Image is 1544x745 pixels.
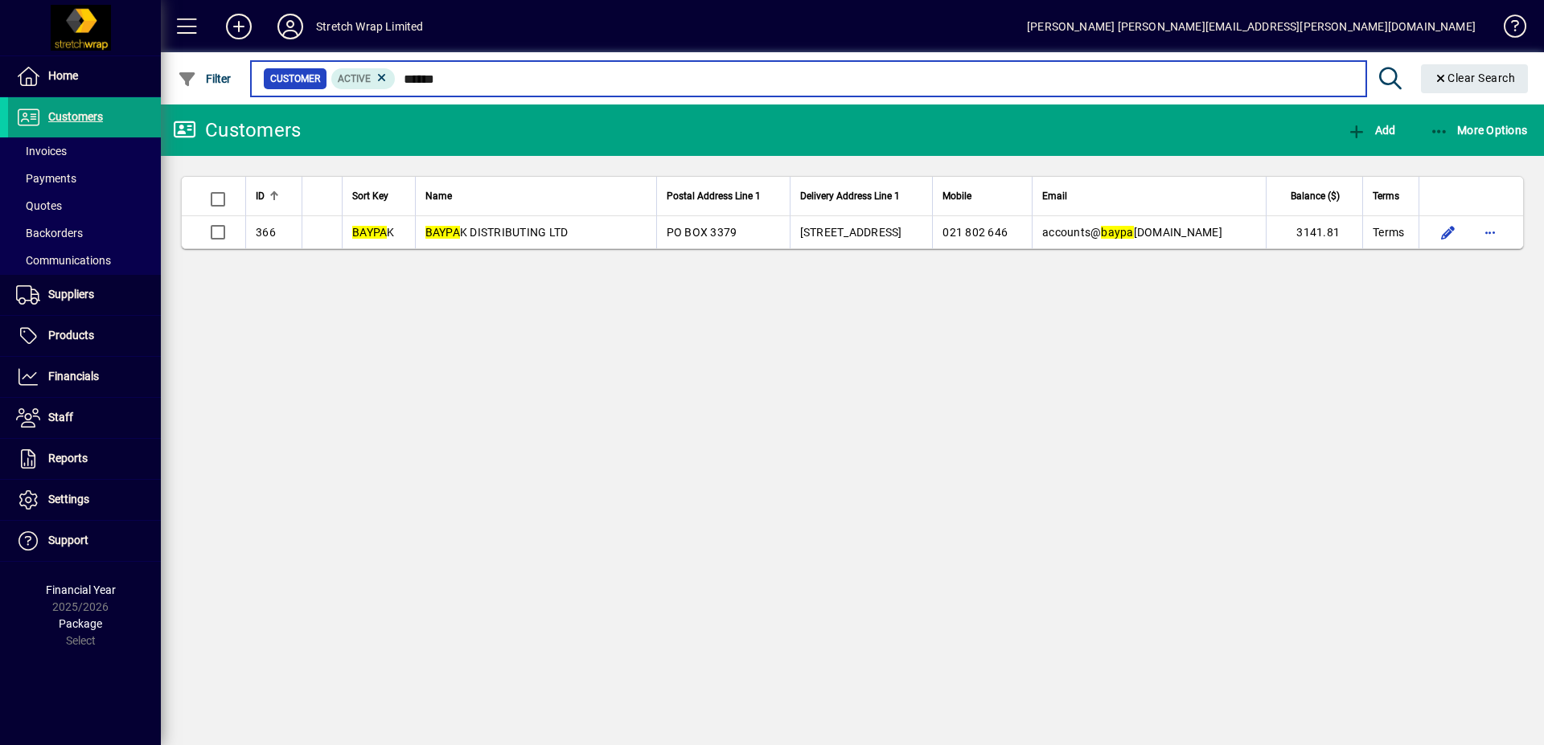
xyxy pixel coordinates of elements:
[48,493,89,506] span: Settings
[8,56,161,96] a: Home
[1426,116,1532,145] button: More Options
[8,316,161,356] a: Products
[1027,14,1476,39] div: [PERSON_NAME] [PERSON_NAME][EMAIL_ADDRESS][PERSON_NAME][DOMAIN_NAME]
[1373,187,1399,205] span: Terms
[942,187,971,205] span: Mobile
[48,452,88,465] span: Reports
[800,187,900,205] span: Delivery Address Line 1
[425,226,569,239] span: K DISTRIBUTING LTD
[265,12,316,41] button: Profile
[8,480,161,520] a: Settings
[59,617,102,630] span: Package
[667,187,761,205] span: Postal Address Line 1
[942,226,1008,239] span: 021 802 646
[48,534,88,546] span: Support
[8,192,161,219] a: Quotes
[8,247,161,274] a: Communications
[256,187,292,205] div: ID
[1042,187,1256,205] div: Email
[800,226,902,239] span: [STREET_ADDRESS]
[213,12,265,41] button: Add
[8,439,161,479] a: Reports
[270,71,320,87] span: Customer
[1477,219,1503,245] button: More options
[1347,124,1395,137] span: Add
[942,187,1022,205] div: Mobile
[16,227,83,239] span: Backorders
[8,357,161,397] a: Financials
[1434,72,1516,84] span: Clear Search
[1042,226,1222,239] span: accounts@ [DOMAIN_NAME]
[1430,124,1528,137] span: More Options
[8,137,161,165] a: Invoices
[1492,3,1524,55] a: Knowledge Base
[1373,224,1404,240] span: Terms
[16,254,111,267] span: Communications
[8,275,161,315] a: Suppliers
[338,73,371,84] span: Active
[16,145,67,158] span: Invoices
[16,172,76,185] span: Payments
[1343,116,1399,145] button: Add
[352,226,395,239] span: K
[425,187,452,205] span: Name
[8,521,161,561] a: Support
[667,226,737,239] span: PO BOX 3379
[48,411,73,424] span: Staff
[352,187,388,205] span: Sort Key
[173,117,301,143] div: Customers
[316,14,424,39] div: Stretch Wrap Limited
[1276,187,1354,205] div: Balance ($)
[425,226,460,239] em: BAYPA
[1042,187,1067,205] span: Email
[256,226,276,239] span: 366
[46,583,116,596] span: Financial Year
[1291,187,1340,205] span: Balance ($)
[48,69,78,82] span: Home
[1435,219,1461,245] button: Edit
[178,72,232,85] span: Filter
[48,370,99,383] span: Financials
[1101,226,1133,239] em: baypa
[256,187,265,205] span: ID
[425,187,647,205] div: Name
[48,110,103,123] span: Customers
[174,64,236,93] button: Filter
[48,288,94,301] span: Suppliers
[1421,64,1529,93] button: Clear
[352,226,387,239] em: BAYPA
[8,165,161,192] a: Payments
[16,199,62,212] span: Quotes
[1266,216,1362,248] td: 3141.81
[8,219,161,247] a: Backorders
[331,68,396,89] mat-chip: Activation Status: Active
[8,398,161,438] a: Staff
[48,329,94,342] span: Products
